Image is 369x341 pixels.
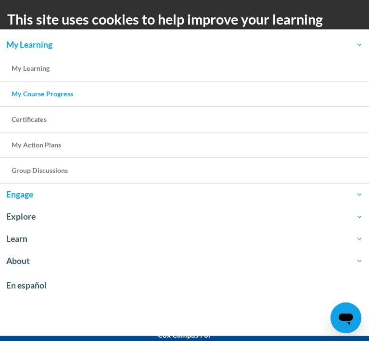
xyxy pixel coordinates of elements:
h2: This site uses cookies to help improve your learning experience. [7,10,362,49]
iframe: Button to launch messaging window [331,302,361,333]
span: Learn [6,233,363,245]
span: My Learning [6,39,363,51]
b: Cox Campus For [158,330,211,339]
span: Certificates [12,115,47,123]
span: About [6,255,363,267]
span: Explore [6,211,363,223]
span: My Course Progress [12,90,73,98]
span: My Action Plans [12,141,61,149]
div: Main menu [338,102,362,131]
span: My Learning [12,64,50,72]
span: En español [6,280,47,290]
span: Group Discussions [12,166,68,174]
span: Engage [6,189,363,200]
